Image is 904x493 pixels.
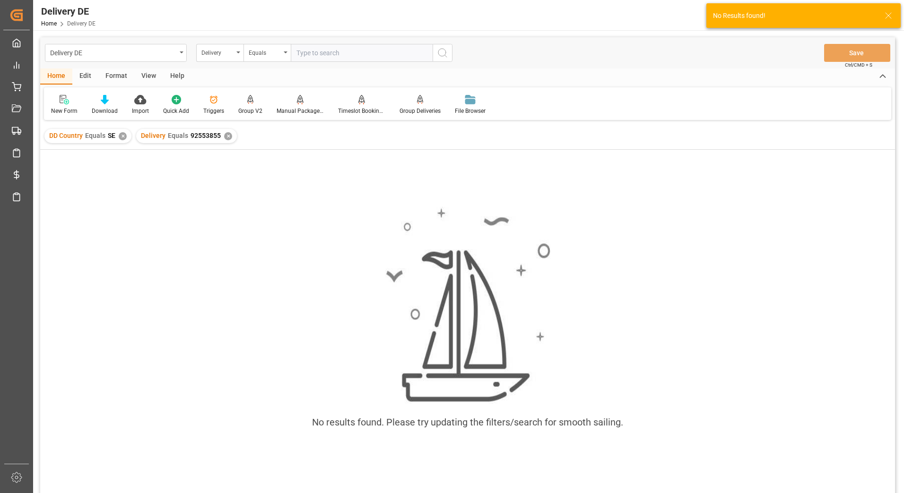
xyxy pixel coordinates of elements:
div: ✕ [224,132,232,140]
div: Delivery DE [50,46,176,58]
div: File Browser [455,107,486,115]
div: Group V2 [238,107,262,115]
span: Equals [168,132,188,139]
img: smooth_sailing.jpeg [385,207,550,404]
div: View [134,68,163,85]
div: Delivery [201,46,234,57]
div: Download [92,107,118,115]
div: Delivery DE [41,4,96,18]
div: Import [132,107,149,115]
span: 92553855 [191,132,221,139]
div: Timeslot Booking Report [338,107,385,115]
button: open menu [196,44,243,62]
button: Save [824,44,890,62]
div: Group Deliveries [400,107,441,115]
span: SE [108,132,115,139]
div: Format [98,68,134,85]
div: No results found. Please try updating the filters/search for smooth sailing. [312,415,623,429]
div: Quick Add [163,107,189,115]
button: search button [433,44,452,62]
div: No Results found! [713,11,876,21]
div: Equals [249,46,281,57]
button: open menu [45,44,187,62]
div: Help [163,68,191,85]
div: ✕ [119,132,127,140]
span: DD Country [49,132,83,139]
button: open menu [243,44,291,62]
input: Type to search [291,44,433,62]
span: Delivery [141,132,165,139]
span: Ctrl/CMD + S [845,61,872,68]
a: Home [41,20,57,27]
div: Edit [72,68,98,85]
div: Triggers [203,107,224,115]
div: Home [40,68,72,85]
div: New Form [51,107,78,115]
div: Manual Package TypeDetermination [277,107,324,115]
span: Equals [85,132,105,139]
